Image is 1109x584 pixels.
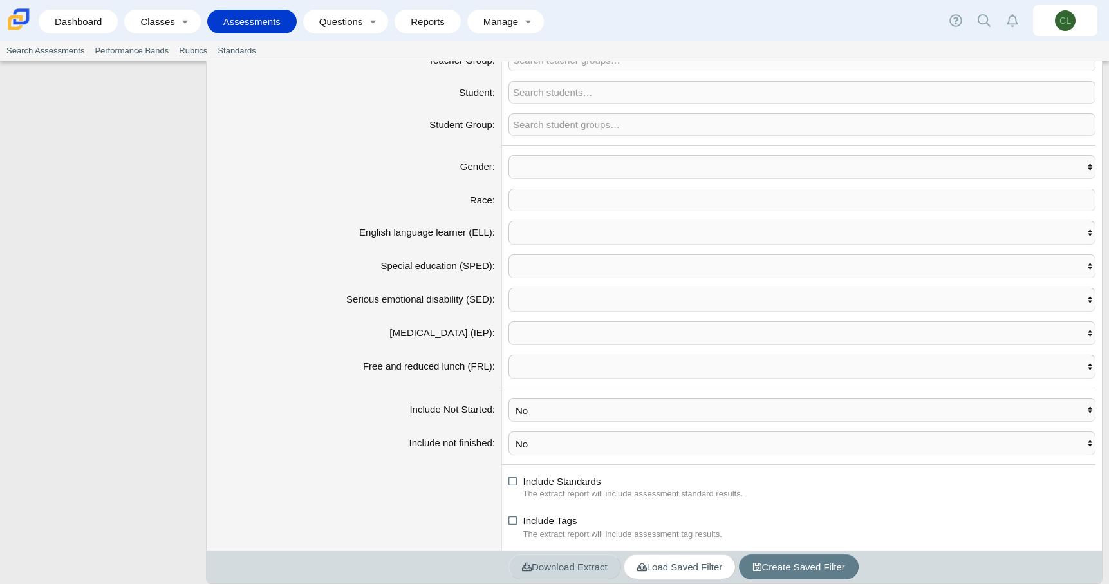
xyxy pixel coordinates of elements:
[409,437,495,448] label: Include not finished
[401,10,454,33] a: Reports
[131,10,176,33] a: Classes
[310,10,364,33] a: Questions
[89,41,174,61] a: Performance Bands
[474,10,519,33] a: Manage
[508,554,621,579] button: Download Extract
[409,404,495,415] label: Include Not Started
[523,488,1095,500] dfn: The extract report will include assessment standard results.
[176,10,194,33] a: Toggle expanded
[637,561,723,572] span: Load Saved Filter
[1033,5,1097,36] a: CL
[429,55,495,66] label: Teacher Group
[1059,16,1071,25] span: CL
[174,41,212,61] a: Rubrics
[739,554,859,579] button: Create Saved Filter
[522,561,608,572] span: Download Extract
[5,24,32,35] a: Carmen School of Science & Technology
[380,260,495,271] label: Special education (SPED)
[364,10,382,33] a: Toggle expanded
[460,161,495,172] label: Gender
[1,41,89,61] a: Search Assessments
[519,10,537,33] a: Toggle expanded
[523,476,601,487] span: Include Standards
[429,119,495,130] label: Student Group
[5,6,32,33] img: Carmen School of Science & Technology
[752,561,845,572] span: Create Saved Filter
[45,10,111,33] a: Dashboard
[459,87,495,98] label: Student
[998,6,1027,35] a: Alerts
[523,515,577,526] span: Include Tags
[359,227,495,238] label: English language learner (ELL)
[214,10,290,33] a: Assessments
[470,194,495,205] label: Race
[212,41,261,61] a: Standards
[508,189,1095,211] tags: ​
[508,113,1095,136] tags: ​
[523,527,1095,541] dfn: The extract report will include assessment tag results.
[624,554,736,579] a: Load Saved Filter
[389,327,495,338] label: [MEDICAL_DATA] (IEP)
[363,361,495,372] label: Free and reduced lunch (FRL)
[508,81,1095,104] tags: ​
[346,294,495,305] label: Serious emotional disability (SED)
